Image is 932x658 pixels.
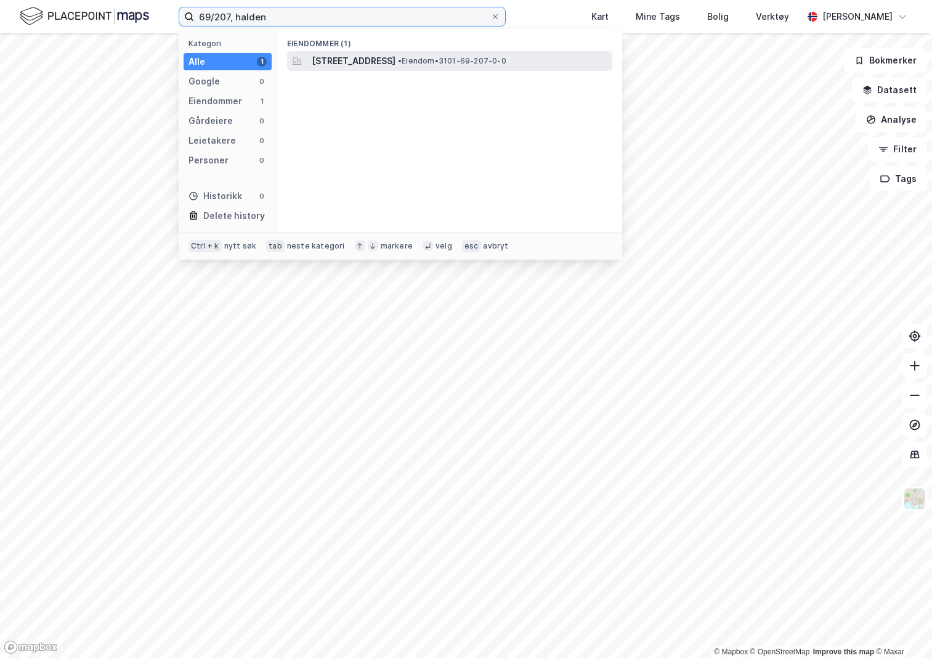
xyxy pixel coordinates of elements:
button: Analyse [856,107,927,132]
div: tab [266,240,285,252]
div: 0 [257,191,267,201]
span: [STREET_ADDRESS] [312,54,395,68]
div: Alle [188,54,205,69]
a: OpenStreetMap [750,648,810,656]
span: • [398,56,402,65]
div: Verktøy [756,9,789,24]
div: esc [462,240,481,252]
div: 0 [257,116,267,126]
a: Mapbox [714,648,748,656]
div: Google [188,74,220,89]
div: 1 [257,57,267,67]
a: Mapbox homepage [4,640,58,654]
div: Historikk [188,189,242,204]
div: Leietakere [188,133,236,148]
a: Improve this map [813,648,874,656]
div: markere [381,241,413,251]
div: 0 [257,155,267,165]
img: logo.f888ab2527a4732fd821a326f86c7f29.svg [20,6,149,27]
div: Gårdeiere [188,113,233,128]
div: 1 [257,96,267,106]
iframe: Chat Widget [870,599,932,658]
div: Eiendommer (1) [277,29,622,51]
button: Datasett [852,78,927,102]
button: Filter [868,137,927,162]
div: Ctrl + k [188,240,222,252]
div: neste kategori [287,241,345,251]
img: Z [903,487,926,511]
div: Eiendommer [188,94,242,109]
div: Kart [591,9,609,24]
div: Kontrollprogram for chat [870,599,932,658]
div: Kategori [188,39,272,48]
div: [PERSON_NAME] [822,9,893,24]
button: Tags [870,167,927,191]
input: Søk på adresse, matrikkel, gårdeiere, leietakere eller personer [194,7,490,26]
div: 0 [257,76,267,86]
span: Eiendom • 3101-69-207-0-0 [398,56,506,66]
button: Bokmerker [844,48,927,73]
div: Bolig [707,9,729,24]
div: velg [436,241,452,251]
div: nytt søk [224,241,257,251]
div: 0 [257,136,267,146]
div: Delete history [203,208,265,223]
div: Personer [188,153,229,168]
div: avbryt [483,241,508,251]
div: Mine Tags [636,9,680,24]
